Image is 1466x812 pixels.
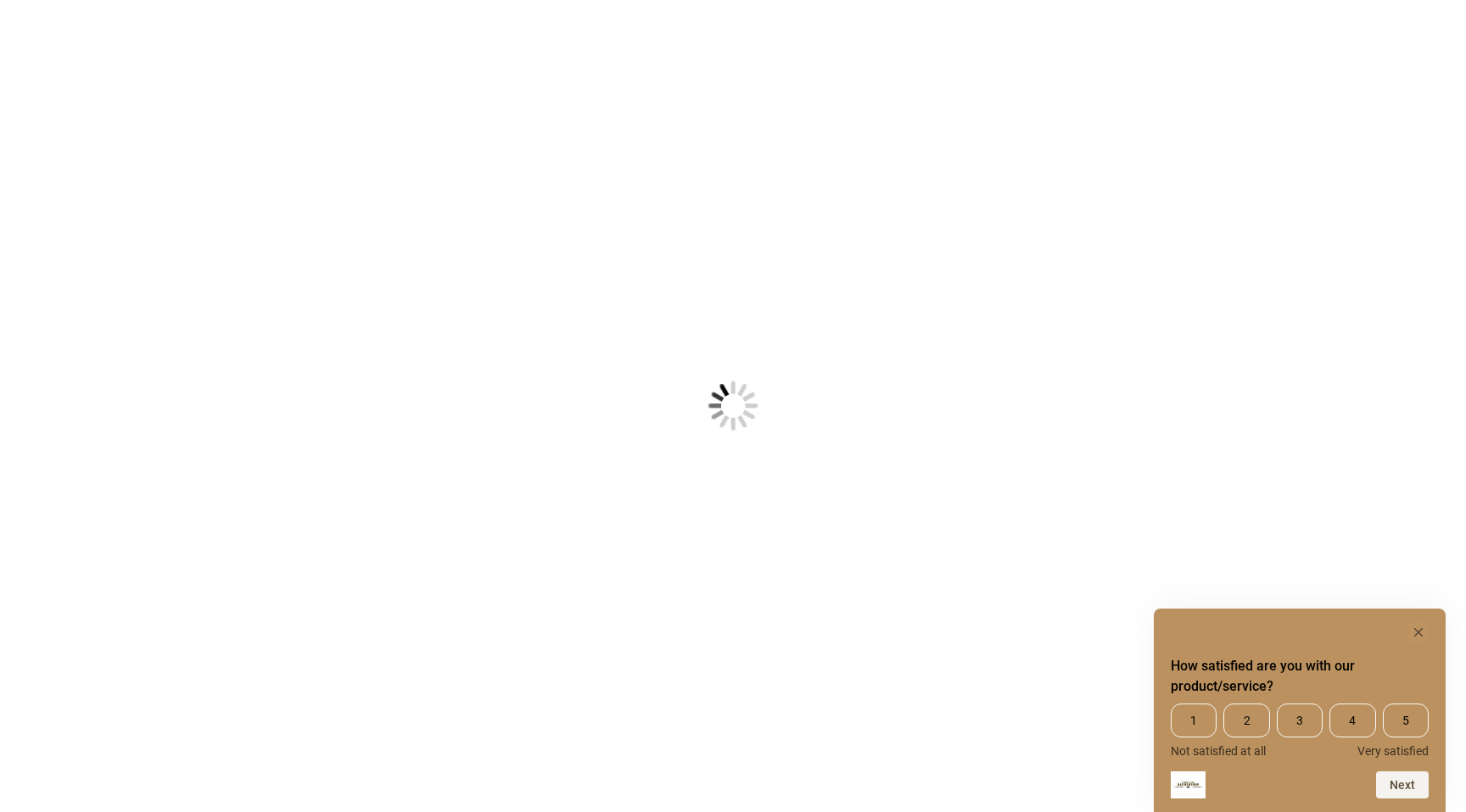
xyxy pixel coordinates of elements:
[624,298,842,514] img: Loading
[1171,622,1429,798] div: How satisfied are you with our product/service? Select an option from 1 to 5, with 1 being Not sa...
[1376,771,1429,798] button: Next question
[1357,744,1429,758] span: Very satisfied
[1171,704,1217,737] span: 1
[1277,704,1323,737] span: 3
[1171,744,1266,758] span: Not satisfied at all
[1383,704,1429,737] span: 5
[1171,704,1429,758] div: How satisfied are you with our product/service? Select an option from 1 to 5, with 1 being Not sa...
[1171,656,1429,697] h2: How satisfied are you with our product/service? Select an option from 1 to 5, with 1 being Not sa...
[1408,622,1429,642] button: Hide survey
[1329,704,1375,737] span: 4
[1223,704,1269,737] span: 2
